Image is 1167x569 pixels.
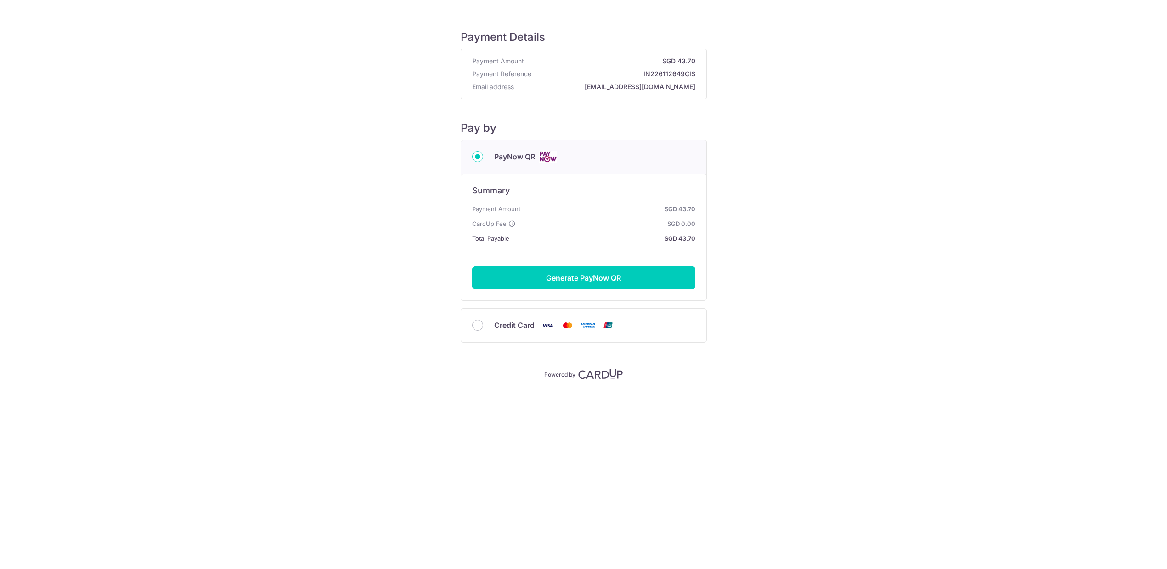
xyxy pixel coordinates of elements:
[494,151,535,162] span: PayNow QR
[472,233,509,244] span: Total Payable
[472,185,695,196] h6: Summary
[472,69,531,79] span: Payment Reference
[538,320,557,331] img: Visa
[524,203,695,214] strong: SGD 43.70
[494,320,535,331] span: Credit Card
[472,82,514,91] span: Email address
[578,368,623,379] img: CardUp
[472,203,520,214] span: Payment Amount
[535,69,695,79] strong: IN226112649CIS
[513,233,695,244] strong: SGD 43.70
[558,320,577,331] img: Mastercard
[528,56,695,66] strong: SGD 43.70
[472,56,524,66] span: Payment Amount
[461,121,707,135] h5: Pay by
[472,320,695,331] div: Credit Card Visa Mastercard American Express Union Pay
[579,320,597,331] img: American Express
[518,82,695,91] strong: [EMAIL_ADDRESS][DOMAIN_NAME]
[599,320,617,331] img: Union Pay
[539,151,557,163] img: Cards logo
[472,218,507,229] span: CardUp Fee
[544,369,575,378] p: Powered by
[519,218,695,229] strong: SGD 0.00
[461,30,707,44] h5: Payment Details
[472,151,695,163] div: PayNow QR Cards logo
[472,266,695,289] button: Generate PayNow QR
